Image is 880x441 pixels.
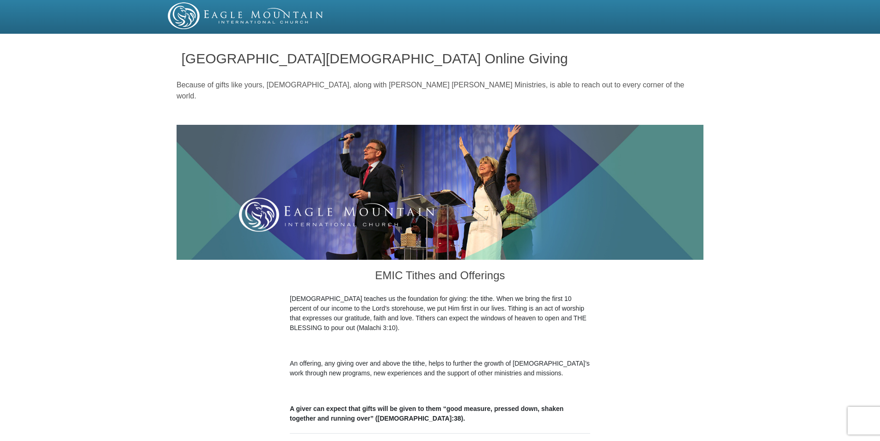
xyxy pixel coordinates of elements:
[168,2,324,29] img: EMIC
[290,294,590,333] p: [DEMOGRAPHIC_DATA] teaches us the foundation for giving: the tithe. When we bring the first 10 pe...
[182,51,699,66] h1: [GEOGRAPHIC_DATA][DEMOGRAPHIC_DATA] Online Giving
[290,260,590,294] h3: EMIC Tithes and Offerings
[177,80,703,102] p: Because of gifts like yours, [DEMOGRAPHIC_DATA], along with [PERSON_NAME] [PERSON_NAME] Ministrie...
[290,359,590,378] p: An offering, any giving over and above the tithe, helps to further the growth of [DEMOGRAPHIC_DAT...
[290,405,563,422] b: A giver can expect that gifts will be given to them “good measure, pressed down, shaken together ...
